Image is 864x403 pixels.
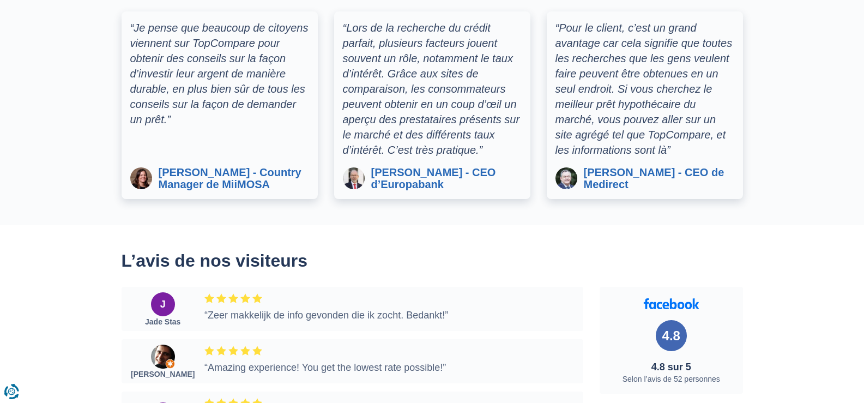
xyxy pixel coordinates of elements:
[204,309,578,323] div: “Zeer makkelijk de info gevonden die ik zocht. Bedankt!”
[228,346,238,356] img: rate
[145,292,180,326] a: J Jade Stas
[122,251,743,270] h2: L’avis de nos visiteurs
[145,318,180,326] div: Jade Stas
[252,346,262,356] img: rate
[252,293,262,303] img: rate
[204,361,578,375] div: “Amazing experience! You get the lowest rate possible!”
[240,346,250,356] img: rate
[643,298,699,309] img: Facebook
[216,293,226,303] img: rate
[204,346,214,356] img: rate
[131,370,195,378] div: [PERSON_NAME]
[159,166,309,190] span: [PERSON_NAME] - Country Manager de MiiMOSA
[130,20,309,127] div: “Je pense que beaucoup de citoyens viennent sur TopCompare pour obtenir des conseils sur la façon...
[228,293,238,303] img: rate
[216,346,226,356] img: rate
[131,345,195,378] a: Ricardo Batista [PERSON_NAME]
[611,362,732,372] span: 4.8 sur 5
[151,292,175,316] div: J
[343,20,522,158] div: “Lors de la recherche du crédit parfait, plusieurs facteurs jouent souvent un rôle, notamment le ...
[611,375,732,383] span: Selon l’avis de 52 personnes
[240,293,250,303] img: rate
[151,345,175,369] img: Ricardo Batista
[555,20,734,158] div: “Pour le client, c’est un grand avantage car cela signifie que toutes les recherches que les gens...
[371,166,522,190] span: [PERSON_NAME] - CEO d’Europabank
[656,320,687,351] div: 4.8
[204,293,214,303] img: rate
[584,166,734,190] span: [PERSON_NAME] - CEO de Medirect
